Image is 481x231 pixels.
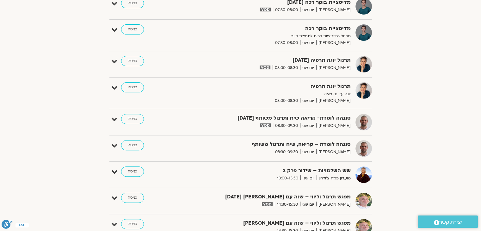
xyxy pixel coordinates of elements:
[121,166,144,177] a: כניסה
[196,56,351,65] strong: תרגול יוגה תרפיה [DATE]
[121,114,144,124] a: כניסה
[196,140,351,149] strong: סנגהה לומדת – קריאה, שיח ותרגול משותף
[260,8,270,11] img: vodicon
[262,202,272,206] img: vodicon
[121,82,144,92] a: כניסה
[316,7,351,13] span: [PERSON_NAME]
[316,65,351,71] span: [PERSON_NAME]
[275,201,300,208] span: 14:30-15:30
[121,56,144,66] a: כניסה
[196,114,351,122] strong: סנגהה לומדת- קריאה שיח ותרגול משותף [DATE]
[121,24,144,34] a: כניסה
[316,40,351,46] span: [PERSON_NAME]
[196,193,351,201] strong: מפגש תרגול וליווי – שנה עם [PERSON_NAME] [DATE]
[260,123,270,127] img: vodicon
[196,166,351,175] strong: שש השלמויות – שידור פרק 2
[300,201,316,208] span: יום שני
[418,215,478,228] a: יצירת קשר
[196,91,351,97] p: יוגה עדינה מאוד
[317,175,351,182] span: מועדון פמה צ'ודרון
[121,140,144,150] a: כניסה
[273,97,300,104] span: 08:00-08:30
[260,66,270,69] img: vodicon
[273,65,300,71] span: 08:00-08:30
[273,122,300,129] span: 08:30-09:30
[196,219,351,228] strong: מפגש תרגול וליווי – שנה עם [PERSON_NAME]
[121,219,144,229] a: כניסה
[300,122,316,129] span: יום שני
[273,7,300,13] span: 07:30-08:00
[300,40,316,46] span: יום שני
[316,149,351,155] span: [PERSON_NAME]
[196,33,351,40] p: תרגול מדיטציות רכות לתחילת היום
[300,65,316,71] span: יום שני
[300,149,316,155] span: יום שני
[316,97,351,104] span: [PERSON_NAME]
[300,175,317,182] span: יום שני
[275,175,300,182] span: 13:00-13:50
[196,24,351,33] strong: מדיטציית בוקר רכה
[300,97,316,104] span: יום שני
[121,193,144,203] a: כניסה
[316,201,351,208] span: [PERSON_NAME]
[273,149,300,155] span: 08:30-09:30
[300,7,316,13] span: יום שני
[273,40,300,46] span: 07:30-08:00
[439,218,462,227] span: יצירת קשר
[196,82,351,91] strong: תרגול יוגה תרפיה
[316,122,351,129] span: [PERSON_NAME]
